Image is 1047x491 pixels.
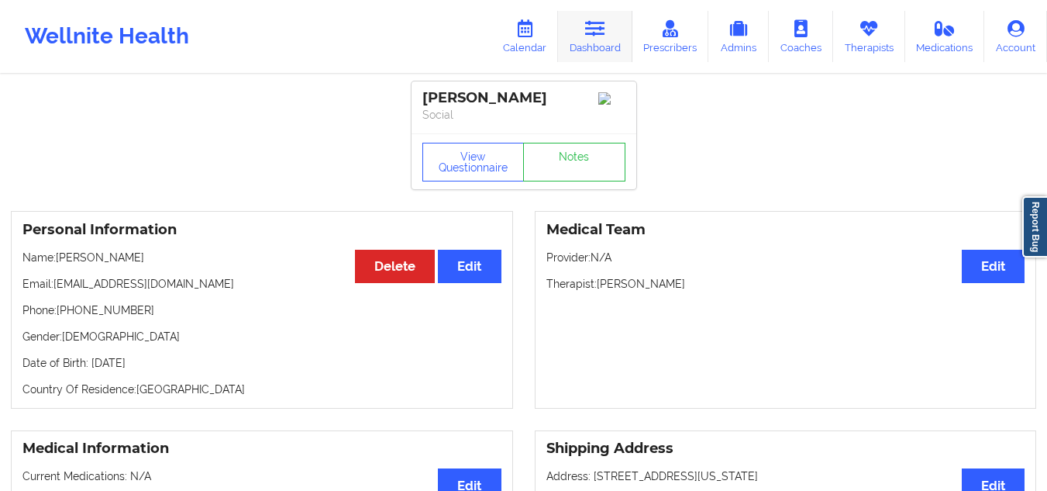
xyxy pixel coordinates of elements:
[22,303,501,318] p: Phone: [PHONE_NUMBER]
[523,143,625,182] a: Notes
[962,250,1025,283] button: Edit
[22,355,501,371] p: Date of Birth: [DATE]
[546,440,1025,458] h3: Shipping Address
[546,276,1025,292] p: Therapist: [PERSON_NAME]
[422,89,625,107] div: [PERSON_NAME]
[22,221,501,239] h3: Personal Information
[708,11,769,62] a: Admins
[22,276,501,292] p: Email: [EMAIL_ADDRESS][DOMAIN_NAME]
[769,11,833,62] a: Coaches
[22,329,501,344] p: Gender: [DEMOGRAPHIC_DATA]
[546,221,1025,239] h3: Medical Team
[422,143,525,182] button: View Questionnaire
[491,11,558,62] a: Calendar
[598,92,625,105] img: Image%2Fplaceholer-image.png
[22,382,501,397] p: Country Of Residence: [GEOGRAPHIC_DATA]
[984,11,1047,62] a: Account
[546,250,1025,265] p: Provider: N/A
[1022,196,1047,258] a: Report Bug
[22,469,501,484] p: Current Medications: N/A
[905,11,985,62] a: Medications
[355,250,435,283] button: Delete
[422,107,625,123] p: Social
[22,250,501,265] p: Name: [PERSON_NAME]
[558,11,632,62] a: Dashboard
[22,440,501,458] h3: Medical Information
[833,11,905,62] a: Therapists
[546,469,1025,484] p: Address: [STREET_ADDRESS][US_STATE]
[632,11,709,62] a: Prescribers
[438,250,501,283] button: Edit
